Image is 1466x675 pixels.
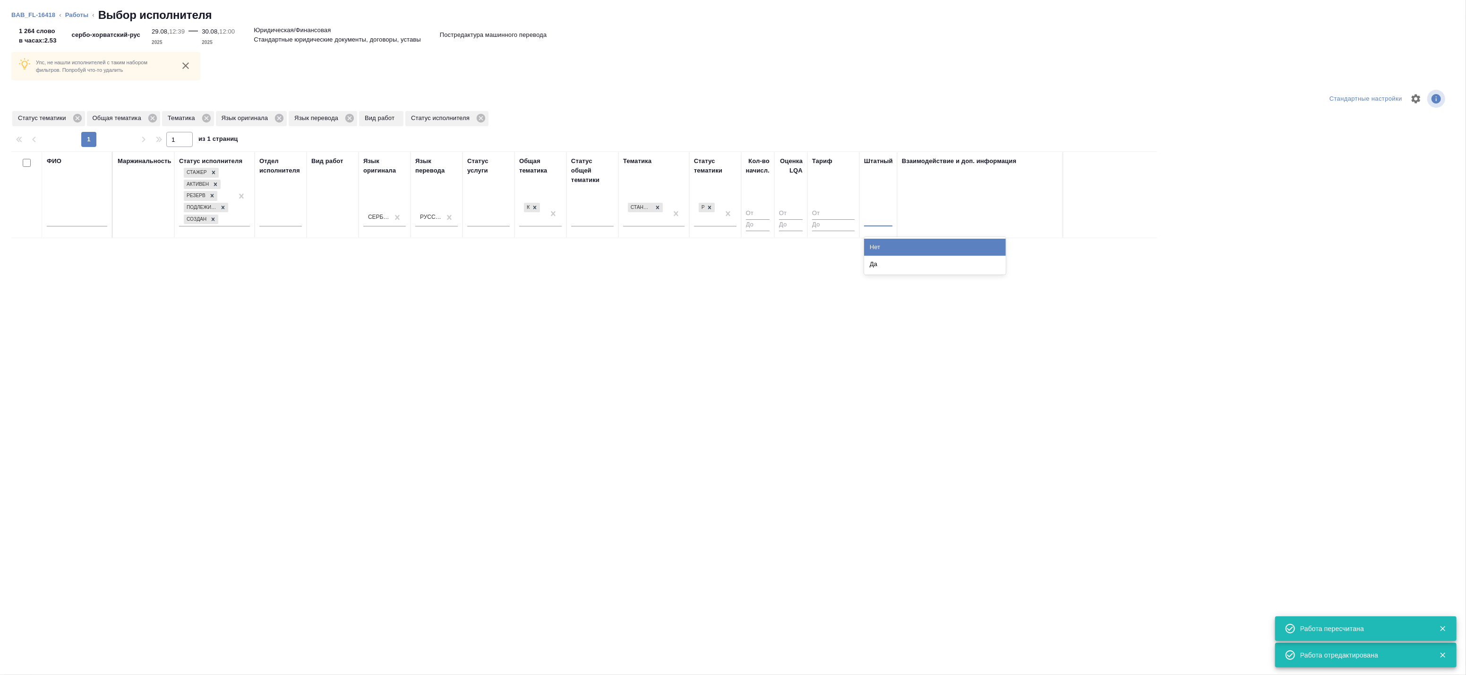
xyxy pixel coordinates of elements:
div: Стажер, Активен, Резерв, Подлежит внедрению, Создан [183,167,220,179]
input: До [779,219,803,231]
p: 30.08, [202,28,219,35]
div: ФИО [47,156,61,166]
div: Язык перевода [415,156,458,175]
p: Общая тематика [93,113,145,123]
div: Язык оригинала [216,111,287,126]
input: До [812,219,855,231]
div: Штатный [864,156,893,166]
div: Общая тематика [519,156,562,175]
p: Вид работ [365,113,398,123]
p: Упс, не нашли исполнителей с таким набором фильтров. Попробуй что-то удалить [36,59,171,74]
li: ‹ [92,10,94,20]
button: close [179,59,193,73]
div: Активен [184,180,210,190]
a: Работы [65,11,89,18]
div: — [189,23,198,47]
div: Кол-во начисл. [746,156,770,175]
div: Маржинальность [118,156,171,166]
div: Подлежит внедрению [184,203,218,213]
div: Статус тематики [694,156,737,175]
div: Да [864,256,1006,273]
button: Закрыть [1433,624,1452,633]
p: Язык оригинала [222,113,272,123]
div: Язык оригинала [363,156,406,175]
div: Работа пересчитана [1300,624,1425,633]
div: split button [1327,92,1405,106]
div: Юридическая/Финансовая [524,203,530,213]
nav: breadcrumb [11,8,1455,23]
div: Нет [864,239,1006,256]
div: Рекомендован [698,202,716,214]
div: Вид работ [311,156,343,166]
div: Взаимодействие и доп. информация [902,156,1016,166]
p: 12:39 [169,28,185,35]
div: Тематика [623,156,652,166]
span: из 1 страниц [198,133,238,147]
div: Статус исполнителя [405,111,489,126]
p: Статус тематики [18,113,69,123]
p: Статус исполнителя [411,113,473,123]
h2: Выбор исполнителя [98,8,212,23]
div: Создан [184,215,208,225]
div: Резерв [184,191,207,201]
li: ‹ [59,10,61,20]
input: От [746,208,770,220]
div: Оценка LQA [779,156,803,175]
div: Стажер, Активен, Резерв, Подлежит внедрению, Создан [183,202,229,214]
a: BAB_FL-16418 [11,11,55,18]
span: Посмотреть информацию [1427,90,1447,108]
div: Стажер, Активен, Резерв, Подлежит внедрению, Создан [183,214,219,225]
div: Статус тематики [12,111,85,126]
div: Статус услуги [467,156,510,175]
div: Стажер, Активен, Резерв, Подлежит внедрению, Создан [183,179,222,190]
button: Закрыть [1433,651,1452,659]
div: Юридическая/Финансовая [523,202,541,214]
div: Тематика [162,111,214,126]
div: Стандартные юридические документы, договоры, уставы [628,203,652,213]
p: 12:00 [219,28,235,35]
div: Статус общей тематики [571,156,614,185]
p: Постредактура машинного перевода [440,30,547,40]
p: Язык перевода [294,113,342,123]
div: Язык перевода [289,111,357,126]
span: Настроить таблицу [1405,87,1427,110]
div: Отдел исполнителя [259,156,302,175]
div: Статус исполнителя [179,156,242,166]
input: От [779,208,803,220]
p: 1 264 слово [19,26,57,36]
div: Тариф [812,156,832,166]
input: От [812,208,855,220]
div: Рекомендован [699,203,704,213]
div: Стандартные юридические документы, договоры, уставы [627,202,664,214]
div: Сербский [368,213,390,221]
p: 29.08, [152,28,169,35]
input: До [746,219,770,231]
div: Русский [420,213,442,221]
p: Тематика [168,113,198,123]
div: Стажер, Активен, Резерв, Подлежит внедрению, Создан [183,190,218,202]
p: Юридическая/Финансовая [254,26,331,35]
div: Общая тематика [87,111,160,126]
div: Работа отредактирована [1300,650,1425,660]
div: Стажер [184,168,208,178]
